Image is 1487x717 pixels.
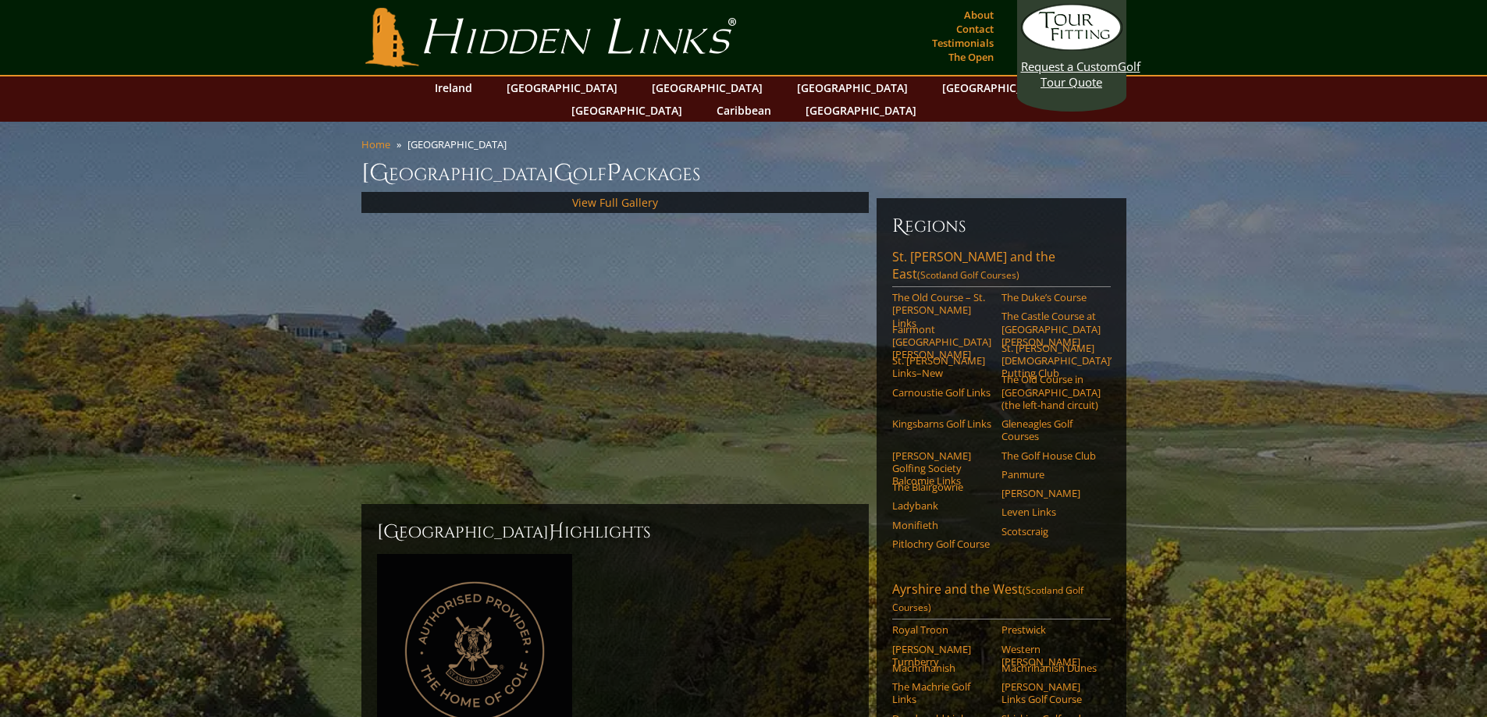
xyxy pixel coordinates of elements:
a: Leven Links [1001,506,1101,518]
a: Ireland [427,76,480,99]
a: Caribbean [709,99,779,122]
li: [GEOGRAPHIC_DATA] [407,137,513,151]
a: Gleneagles Golf Courses [1001,417,1101,443]
a: Machrihanish Dunes [1001,662,1101,674]
a: Panmure [1001,468,1101,481]
a: Kingsbarns Golf Links [892,417,991,430]
a: [GEOGRAPHIC_DATA] [789,76,916,99]
a: [PERSON_NAME] Turnberry [892,643,991,669]
a: St. [PERSON_NAME] [DEMOGRAPHIC_DATA]’ Putting Club [1001,342,1101,380]
a: Carnoustie Golf Links [892,386,991,399]
span: Request a Custom [1021,59,1118,74]
a: Ladybank [892,499,991,512]
a: Fairmont [GEOGRAPHIC_DATA][PERSON_NAME] [892,323,991,361]
span: (Scotland Golf Courses) [892,584,1083,614]
a: [PERSON_NAME] [1001,487,1101,499]
a: Royal Troon [892,623,991,636]
span: P [607,158,621,189]
a: Machrihanish [892,662,991,674]
a: Request a CustomGolf Tour Quote [1021,4,1122,90]
a: St. [PERSON_NAME] Links–New [892,354,991,380]
span: (Scotland Golf Courses) [917,268,1019,282]
a: [PERSON_NAME] Golfing Society Balcomie Links [892,449,991,488]
a: The Golf House Club [1001,449,1101,462]
a: The Open [944,46,998,68]
a: The Duke’s Course [1001,291,1101,303]
a: Monifieth [892,519,991,531]
span: H [549,520,564,545]
h6: Regions [892,214,1111,239]
a: Contact [952,18,998,40]
h1: [GEOGRAPHIC_DATA] olf ackages [361,158,1126,189]
a: [GEOGRAPHIC_DATA] [644,76,770,99]
a: The Castle Course at [GEOGRAPHIC_DATA][PERSON_NAME] [1001,310,1101,348]
a: The Old Course – St. [PERSON_NAME] Links [892,291,991,329]
a: [GEOGRAPHIC_DATA] [798,99,924,122]
a: Ayrshire and the West(Scotland Golf Courses) [892,580,1111,619]
a: [GEOGRAPHIC_DATA] [499,76,625,99]
h2: [GEOGRAPHIC_DATA] ighlights [377,520,853,545]
a: Home [361,137,390,151]
a: The Blairgowrie [892,481,991,493]
a: Testimonials [928,32,998,54]
a: Scotscraig [1001,525,1101,538]
a: Pitlochry Golf Course [892,538,991,550]
span: G [553,158,573,189]
a: About [960,4,998,26]
a: [GEOGRAPHIC_DATA] [934,76,1061,99]
a: St. [PERSON_NAME] and the East(Scotland Golf Courses) [892,248,1111,287]
a: The Old Course in [GEOGRAPHIC_DATA] (the left-hand circuit) [1001,373,1101,411]
a: [GEOGRAPHIC_DATA] [564,99,690,122]
a: Western [PERSON_NAME] [1001,643,1101,669]
a: View Full Gallery [572,195,658,210]
a: [PERSON_NAME] Links Golf Course [1001,680,1101,706]
a: The Machrie Golf Links [892,680,991,706]
a: Prestwick [1001,623,1101,636]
